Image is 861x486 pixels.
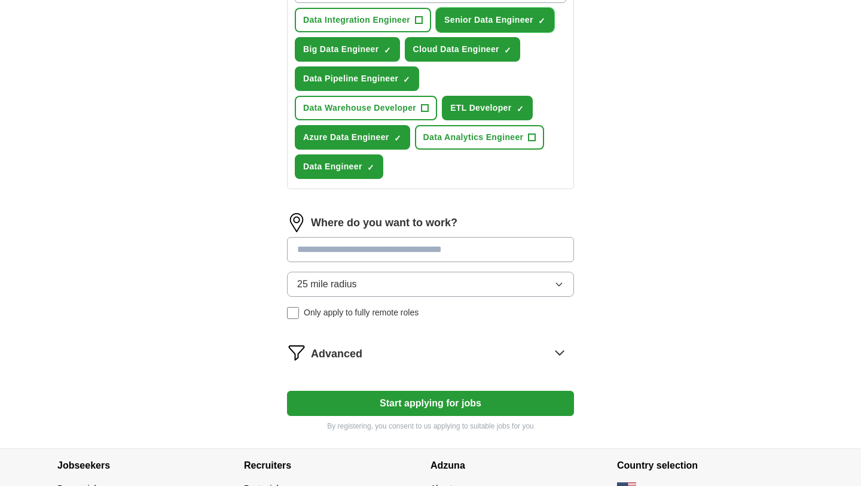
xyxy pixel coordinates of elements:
[436,8,554,32] button: Senior Data Engineer✓
[303,43,379,56] span: Big Data Engineer
[617,449,804,482] h4: Country selection
[413,43,499,56] span: Cloud Data Engineer
[384,45,391,55] span: ✓
[304,306,419,319] span: Only apply to fully remote roles
[297,277,357,291] span: 25 mile radius
[295,96,437,120] button: Data Warehouse Developer
[287,272,574,297] button: 25 mile radius
[538,16,545,26] span: ✓
[303,72,398,85] span: Data Pipeline Engineer
[295,37,400,62] button: Big Data Engineer✓
[303,102,416,114] span: Data Warehouse Developer
[311,346,362,362] span: Advanced
[415,125,545,150] button: Data Analytics Engineer
[287,213,306,232] img: location.png
[295,66,419,91] button: Data Pipeline Engineer✓
[367,163,374,172] span: ✓
[423,131,524,144] span: Data Analytics Engineer
[450,102,511,114] span: ETL Developer
[403,75,410,84] span: ✓
[394,133,401,143] span: ✓
[517,104,524,114] span: ✓
[287,421,574,432] p: By registering, you consent to us applying to suitable jobs for you
[303,14,410,26] span: Data Integration Engineer
[303,131,389,144] span: Azure Data Engineer
[405,37,520,62] button: Cloud Data Engineer✓
[287,343,306,362] img: filter
[295,154,383,179] button: Data Engineer✓
[504,45,511,55] span: ✓
[311,215,457,231] label: Where do you want to work?
[295,125,410,150] button: Azure Data Engineer✓
[287,391,574,416] button: Start applying for jobs
[287,307,299,319] input: Only apply to fully remote roles
[303,160,362,173] span: Data Engineer
[442,96,532,120] button: ETL Developer✓
[295,8,431,32] button: Data Integration Engineer
[444,14,533,26] span: Senior Data Engineer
